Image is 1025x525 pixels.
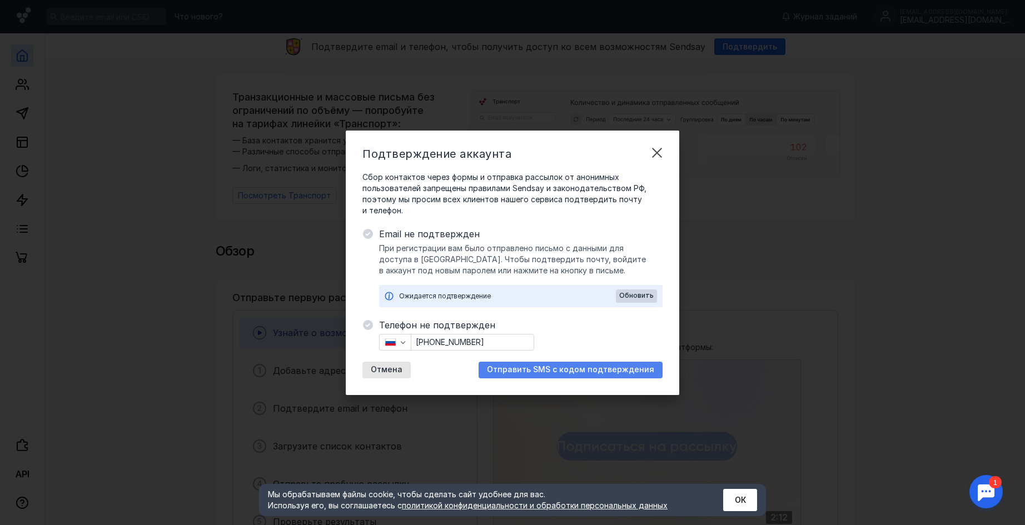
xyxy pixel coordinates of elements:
[25,7,38,19] div: 1
[619,292,654,299] span: Обновить
[379,243,663,276] span: При регистрации вам было отправлено письмо с данными для доступа в [GEOGRAPHIC_DATA]. Чтобы подтв...
[616,289,657,303] button: Обновить
[399,291,616,302] div: Ожидается подтверждение
[362,172,663,216] span: Сбор контактов через формы и отправка рассылок от анонимных пользователей запрещены правилами Sen...
[362,147,511,161] span: Подтверждение аккаунта
[379,318,663,332] span: Телефон не подтвержден
[371,365,402,374] span: Отмена
[487,365,654,374] span: Отправить SMS с кодом подтверждения
[362,362,411,378] button: Отмена
[268,489,696,511] div: Мы обрабатываем файлы cookie, чтобы сделать сайт удобнее для вас. Используя его, вы соглашаетесь c
[479,362,663,378] button: Отправить SMS с кодом подтверждения
[723,489,757,511] button: ОК
[402,501,668,510] a: политикой конфиденциальности и обработки персональных данных
[379,227,663,241] span: Email не подтвержден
